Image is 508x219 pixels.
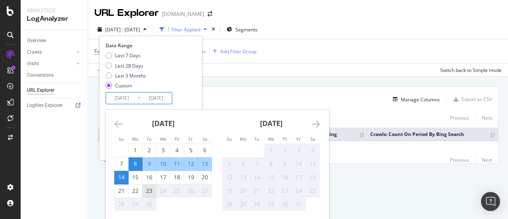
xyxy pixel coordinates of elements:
div: Add Filter Group [220,48,256,55]
div: 22 [129,187,142,195]
button: Add Filter Group [210,47,256,56]
td: Choose Friday, September 19, 2025 as your check-out date. It’s available. [184,171,198,184]
div: 5 [184,146,198,154]
input: Start Date [106,93,138,104]
td: Choose Wednesday, September 17, 2025 as your check-out date. It’s available. [156,171,170,184]
button: [DATE] - [DATE] [94,23,150,36]
td: Not available. Friday, October 24, 2025 [292,184,306,198]
div: 14 [115,173,128,181]
small: Su [227,136,232,142]
td: Choose Thursday, September 18, 2025 as your check-out date. It’s available. [170,171,184,184]
div: 16 [278,173,292,181]
div: 28 [115,200,128,208]
div: Manage Columns [401,96,440,103]
a: Conversions [27,71,82,79]
div: 10 [292,160,306,168]
div: Conversions [27,71,54,79]
div: Custom [106,82,146,89]
a: Logfiles Explorer [27,101,82,110]
th: Full URL: activate to sort column ascending [98,128,140,141]
td: Choose Sunday, September 21, 2025 as your check-out date. It’s available. [115,184,129,198]
td: Not available. Thursday, September 25, 2025 [170,184,184,198]
div: Last 28 Days [115,62,143,69]
div: 15 [264,173,278,181]
div: 13 [198,160,212,168]
td: Not available. Thursday, October 16, 2025 [278,171,292,184]
div: 5 [223,160,236,168]
td: Not available. Monday, October 20, 2025 [237,184,250,198]
a: Visits [27,60,74,68]
td: Not available. Wednesday, October 8, 2025 [264,157,278,171]
div: Crawls [27,48,42,56]
small: Fr [189,136,193,142]
td: Not available. Saturday, October 11, 2025 [306,157,320,171]
div: URL Explorer [27,86,54,95]
div: 28 [250,200,264,208]
div: Last 7 Days [106,52,146,59]
td: Choose Monday, September 22, 2025 as your check-out date. It’s available. [129,184,142,198]
small: Tu [254,136,260,142]
td: Not available. Tuesday, October 14, 2025 [250,171,264,184]
div: Visits [27,60,39,68]
div: 16 [142,173,156,181]
div: 19 [223,187,236,195]
div: 11 [306,160,319,168]
div: 8 [129,160,142,168]
div: 20 [237,187,250,195]
td: Not available. Wednesday, September 24, 2025 [156,184,170,198]
td: Choose Saturday, September 6, 2025 as your check-out date. It’s available. [198,143,212,157]
td: Not available. Thursday, October 30, 2025 [278,198,292,211]
div: times [210,25,217,33]
td: Choose Thursday, September 4, 2025 as your check-out date. It’s available. [170,143,184,157]
div: 26 [223,200,236,208]
div: 18 [170,173,184,181]
td: Not available. Saturday, September 27, 2025 [198,184,212,198]
td: Choose Saturday, September 20, 2025 as your check-out date. It’s available. [198,171,212,184]
div: URL Explorer [94,6,159,20]
td: Not available. Wednesday, October 29, 2025 [264,198,278,211]
small: Th [174,136,179,142]
button: Export as CSV [450,93,492,106]
div: 20 [198,173,212,181]
td: Not available. Wednesday, October 1, 2025 [264,143,278,157]
div: 12 [223,173,236,181]
button: Manage Columns [390,95,440,104]
div: 27 [237,200,250,208]
td: Not available. Sunday, October 5, 2025 [223,157,237,171]
div: Open Intercom Messenger [481,192,500,211]
small: Su [119,136,124,142]
td: Choose Tuesday, September 16, 2025 as your check-out date. It’s available. [142,171,156,184]
td: Not available. Monday, September 29, 2025 [129,198,142,211]
small: Mo [240,136,246,142]
td: Not available. Sunday, September 28, 2025 [115,198,129,211]
small: We [268,136,274,142]
div: 30 [142,200,156,208]
div: Analytics [27,6,81,14]
td: Not available. Saturday, October 25, 2025 [306,184,320,198]
a: URL Explorer [27,86,82,95]
small: Fr [296,136,301,142]
td: Selected as start date. Monday, September 8, 2025 [129,157,142,171]
div: 31 [292,200,306,208]
div: 25 [170,187,184,195]
div: 14 [250,173,264,181]
div: 1 [129,146,142,154]
div: 12 [184,160,198,168]
td: Not available. Monday, October 27, 2025 [237,198,250,211]
small: Mo [132,136,139,142]
small: Sa [310,136,315,142]
div: 17 [156,173,170,181]
input: End Date [140,93,172,104]
div: Last 3 Months [106,72,146,79]
div: 4 [306,146,319,154]
div: Export as CSV [462,96,492,103]
td: Not available. Saturday, October 18, 2025 [306,171,320,184]
td: Selected as end date. Sunday, September 14, 2025 [115,171,129,184]
div: 30 [278,200,292,208]
td: Not available. Friday, October 10, 2025 [292,157,306,171]
td: Choose Monday, September 1, 2025 as your check-out date. It’s available. [129,143,142,157]
div: 29 [264,200,278,208]
div: 6 [237,160,250,168]
td: Not available. Thursday, October 9, 2025 [278,157,292,171]
td: Not available. Wednesday, October 15, 2025 [264,171,278,184]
